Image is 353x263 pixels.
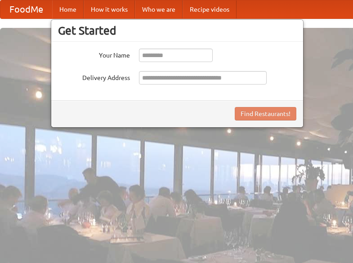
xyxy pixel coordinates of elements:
[183,0,237,18] a: Recipe videos
[84,0,135,18] a: How it works
[235,107,296,120] button: Find Restaurants!
[58,24,296,37] h3: Get Started
[58,49,130,60] label: Your Name
[0,0,52,18] a: FoodMe
[135,0,183,18] a: Who we are
[58,71,130,82] label: Delivery Address
[52,0,84,18] a: Home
